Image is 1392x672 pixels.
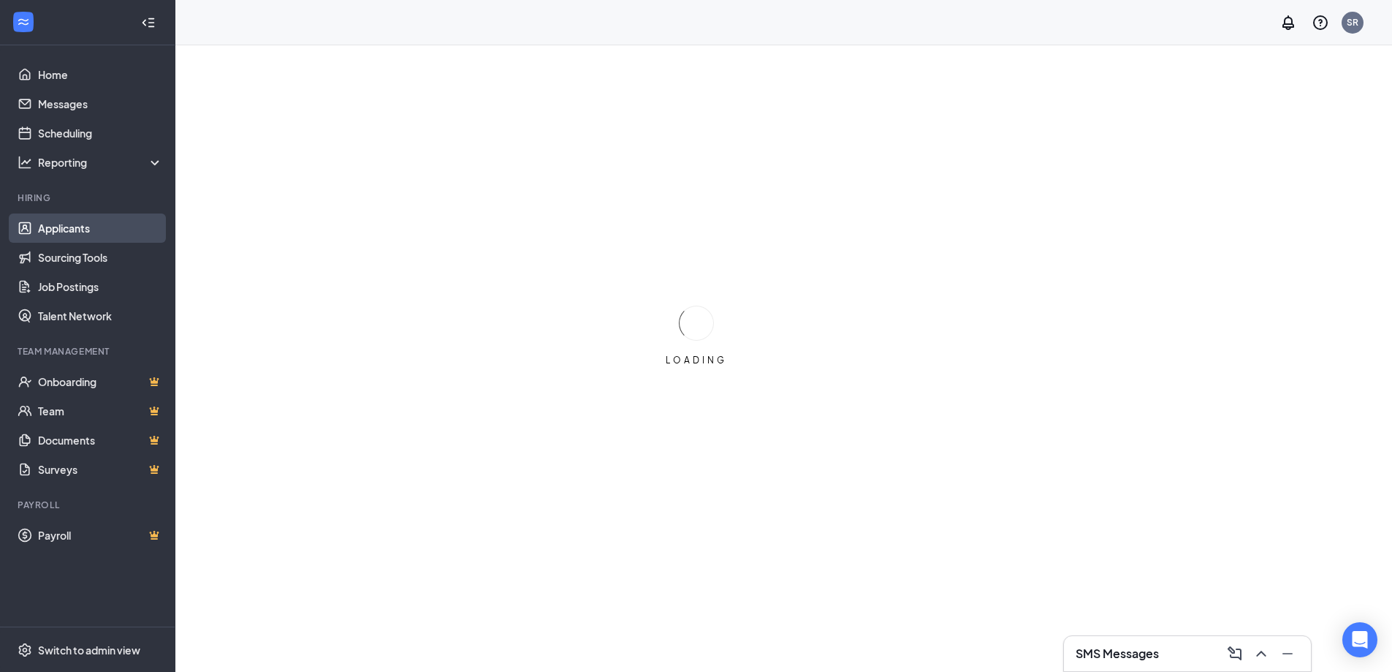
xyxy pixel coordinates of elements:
[141,15,156,30] svg: Collapse
[1226,645,1244,662] svg: ComposeMessage
[38,118,163,148] a: Scheduling
[38,426,163,455] a: DocumentsCrown
[38,60,163,89] a: Home
[38,214,163,243] a: Applicants
[660,354,733,366] div: LOADING
[38,396,163,426] a: TeamCrown
[1250,642,1273,665] button: ChevronUp
[18,345,160,358] div: Team Management
[38,243,163,272] a: Sourcing Tools
[38,367,163,396] a: OnboardingCrown
[1076,646,1159,662] h3: SMS Messages
[18,643,32,657] svg: Settings
[38,643,140,657] div: Switch to admin view
[38,155,164,170] div: Reporting
[38,272,163,301] a: Job Postings
[1342,622,1377,657] div: Open Intercom Messenger
[1279,645,1296,662] svg: Minimize
[1276,642,1299,665] button: Minimize
[18,499,160,511] div: Payroll
[38,89,163,118] a: Messages
[18,192,160,204] div: Hiring
[18,155,32,170] svg: Analysis
[1223,642,1247,665] button: ComposeMessage
[1279,14,1297,31] svg: Notifications
[38,301,163,331] a: Talent Network
[1252,645,1270,662] svg: ChevronUp
[38,455,163,484] a: SurveysCrown
[16,15,31,29] svg: WorkstreamLogo
[1347,16,1358,29] div: SR
[1312,14,1329,31] svg: QuestionInfo
[38,521,163,550] a: PayrollCrown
